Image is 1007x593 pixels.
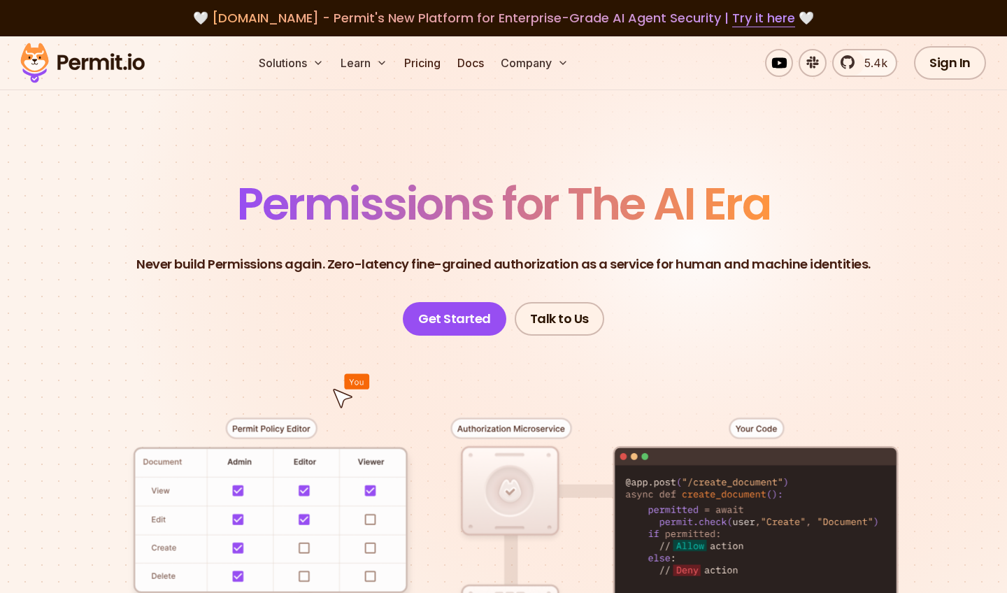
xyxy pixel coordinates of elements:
[515,302,604,336] a: Talk to Us
[136,255,871,274] p: Never build Permissions again. Zero-latency fine-grained authorization as a service for human and...
[34,8,973,28] div: 🤍 🤍
[495,49,574,77] button: Company
[335,49,393,77] button: Learn
[237,173,770,235] span: Permissions for The AI Era
[253,49,329,77] button: Solutions
[732,9,795,27] a: Try it here
[914,46,986,80] a: Sign In
[212,9,795,27] span: [DOMAIN_NAME] - Permit's New Platform for Enterprise-Grade AI Agent Security |
[403,302,506,336] a: Get Started
[399,49,446,77] a: Pricing
[832,49,897,77] a: 5.4k
[14,39,151,87] img: Permit logo
[452,49,490,77] a: Docs
[856,55,887,71] span: 5.4k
